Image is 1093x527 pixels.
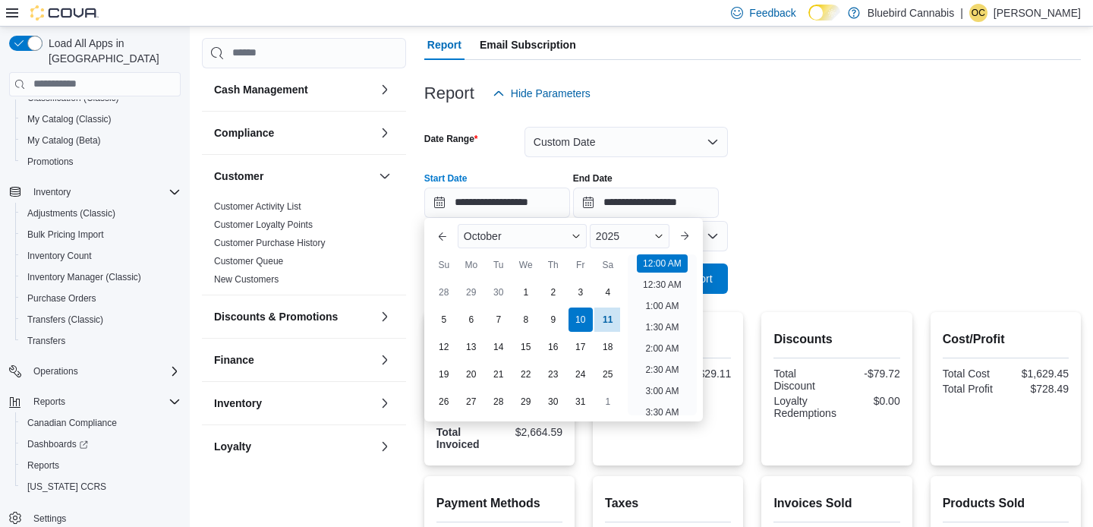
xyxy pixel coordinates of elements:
div: day-31 [569,390,593,414]
span: Canadian Compliance [27,417,117,429]
a: Customer Purchase History [214,238,326,248]
div: Total Discount [773,368,833,392]
a: Customer Queue [214,256,283,267]
a: Transfers [21,332,71,350]
a: Bulk Pricing Import [21,226,110,244]
h2: Taxes [605,494,731,513]
span: Inventory [33,186,71,198]
h3: Customer [214,169,263,184]
button: Promotions [15,151,187,172]
span: Load All Apps in [GEOGRAPHIC_DATA] [43,36,181,66]
label: Date Range [424,133,478,145]
button: [US_STATE] CCRS [15,476,187,497]
h2: Invoices Sold [773,494,899,513]
button: Loyalty [376,437,394,456]
button: Inventory Manager (Classic) [15,267,187,288]
button: My Catalog (Classic) [15,109,187,130]
span: Reports [27,393,181,411]
button: Reports [15,455,187,476]
div: $728.49 [1009,383,1069,395]
div: Olivia Campagna [969,4,987,22]
button: Inventory [214,396,373,411]
div: Total Profit [943,383,1003,395]
span: Customer Purchase History [214,237,326,249]
h3: Report [424,84,474,103]
span: Adjustments (Classic) [27,207,115,219]
div: day-3 [569,280,593,305]
span: Feedback [749,5,795,21]
div: day-17 [569,335,593,359]
div: day-21 [487,362,511,387]
button: Loyalty [214,439,373,454]
span: My Catalog (Beta) [21,131,181,150]
button: Transfers (Classic) [15,309,187,330]
span: Inventory Count [21,247,181,265]
button: Finance [376,351,394,369]
label: Start Date [424,172,468,185]
span: Dashboards [27,438,88,450]
button: Inventory [376,394,394,412]
div: day-30 [541,390,565,414]
a: [US_STATE] CCRS [21,478,112,496]
div: day-15 [514,335,538,359]
div: day-10 [569,308,593,332]
div: day-4 [596,280,620,305]
a: Adjustments (Classic) [21,204,121,222]
a: Purchase Orders [21,289,102,308]
input: Dark Mode [808,5,840,21]
button: Custom Date [524,127,728,157]
h3: Discounts & Promotions [214,309,338,324]
li: 3:00 AM [639,382,685,400]
button: Compliance [376,124,394,142]
div: day-6 [459,308,484,332]
div: day-8 [514,308,538,332]
div: Button. Open the year selector. 2025 is currently selected. [590,224,669,248]
button: Cash Management [214,82,373,97]
span: Hide Parameters [511,86,591,101]
span: Bulk Pricing Import [21,226,181,244]
div: day-27 [459,390,484,414]
div: day-2 [541,280,565,305]
div: day-23 [541,362,565,387]
div: Customer [202,197,406,295]
a: Canadian Compliance [21,414,123,432]
button: Operations [3,361,187,382]
div: $2,664.59 [502,426,562,438]
div: day-25 [596,362,620,387]
button: Customer [376,167,394,185]
div: day-18 [596,335,620,359]
span: Transfers (Classic) [27,314,103,326]
button: Open list of options [707,230,719,242]
span: Washington CCRS [21,478,181,496]
span: Reports [21,456,181,475]
div: October, 2025 [430,279,622,415]
span: Report [427,30,461,60]
p: | [960,4,963,22]
button: Hide Parameters [487,78,597,109]
button: Transfers [15,330,187,352]
button: Canadian Compliance [15,412,187,434]
div: $0.00 [843,395,900,407]
div: day-11 [596,308,620,332]
h3: Loyalty [214,439,251,454]
strong: Total Invoiced [436,426,480,450]
input: Press the down key to open a popover containing a calendar. [573,188,719,218]
a: My Catalog (Beta) [21,131,107,150]
div: Su [432,253,456,277]
span: Operations [27,362,181,380]
p: Bluebird Cannabis [868,4,954,22]
div: day-14 [487,335,511,359]
div: day-29 [459,280,484,305]
a: Inventory Manager (Classic) [21,268,147,286]
span: My Catalog (Beta) [27,134,101,147]
div: Total Cost [943,368,1003,380]
button: Finance [214,352,373,368]
span: Inventory Manager (Classic) [27,271,141,283]
div: day-30 [487,280,511,305]
div: Fr [569,253,593,277]
li: 1:00 AM [639,297,685,315]
span: OC [972,4,985,22]
span: My Catalog (Classic) [27,113,112,125]
button: Discounts & Promotions [214,309,373,324]
span: Promotions [27,156,74,168]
